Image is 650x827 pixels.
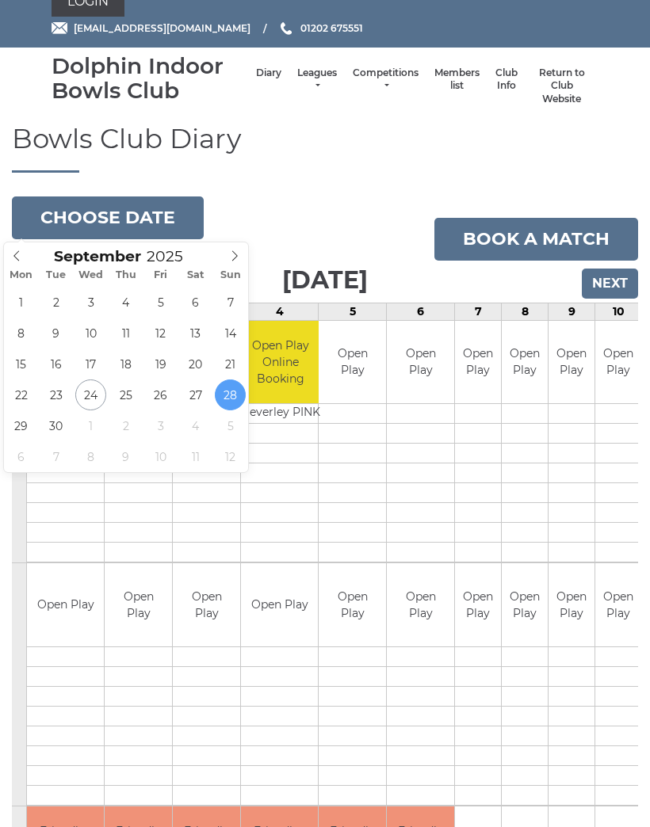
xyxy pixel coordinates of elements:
[110,410,141,441] span: October 2, 2025
[241,303,319,320] td: 4
[145,410,176,441] span: October 3, 2025
[40,379,71,410] span: September 23, 2025
[75,287,106,318] span: September 3, 2025
[595,563,641,646] td: Open Play
[241,404,320,424] td: Beverley PINK
[256,67,281,80] a: Diary
[12,124,638,172] h1: Bowls Club Diary
[215,287,246,318] span: September 7, 2025
[52,54,248,103] div: Dolphin Indoor Bowls Club
[6,441,36,472] span: October 6, 2025
[180,287,211,318] span: September 6, 2025
[300,22,363,34] span: 01202 675551
[52,21,250,36] a: Email [EMAIL_ADDRESS][DOMAIN_NAME]
[215,441,246,472] span: October 12, 2025
[110,318,141,349] span: September 11, 2025
[110,287,141,318] span: September 4, 2025
[75,349,106,379] span: September 17, 2025
[495,67,518,93] a: Club Info
[281,22,292,35] img: Phone us
[180,441,211,472] span: October 11, 2025
[353,67,419,93] a: Competitions
[109,270,143,280] span: Thu
[145,349,176,379] span: September 19, 2025
[145,318,176,349] span: September 12, 2025
[319,321,386,404] td: Open Play
[180,318,211,349] span: September 13, 2025
[145,379,176,410] span: September 26, 2025
[180,410,211,441] span: October 4, 2025
[549,303,595,320] td: 9
[105,563,172,646] td: Open Play
[40,318,71,349] span: September 9, 2025
[4,270,39,280] span: Mon
[141,247,203,265] input: Scroll to increment
[27,563,104,646] td: Open Play
[75,410,106,441] span: October 1, 2025
[6,287,36,318] span: September 1, 2025
[180,349,211,379] span: September 20, 2025
[40,349,71,379] span: September 16, 2025
[595,303,642,320] td: 10
[110,441,141,472] span: October 9, 2025
[502,321,548,404] td: Open Play
[75,379,106,410] span: September 24, 2025
[75,441,106,472] span: October 8, 2025
[145,287,176,318] span: September 5, 2025
[215,318,246,349] span: September 14, 2025
[40,287,71,318] span: September 2, 2025
[40,441,71,472] span: October 7, 2025
[387,303,455,320] td: 6
[434,67,480,93] a: Members list
[502,563,548,646] td: Open Play
[6,349,36,379] span: September 15, 2025
[533,67,591,106] a: Return to Club Website
[75,318,106,349] span: September 10, 2025
[241,563,318,646] td: Open Play
[110,349,141,379] span: September 18, 2025
[180,379,211,410] span: September 27, 2025
[6,318,36,349] span: September 8, 2025
[387,321,454,404] td: Open Play
[297,67,337,93] a: Leagues
[40,410,71,441] span: September 30, 2025
[241,321,320,404] td: Open Play Online Booking
[74,22,250,34] span: [EMAIL_ADDRESS][DOMAIN_NAME]
[595,321,641,404] td: Open Play
[549,563,595,646] td: Open Play
[54,250,141,265] span: Scroll to increment
[52,22,67,34] img: Email
[12,196,204,239] button: Choose date
[215,349,246,379] span: September 21, 2025
[549,321,595,404] td: Open Play
[173,563,240,646] td: Open Play
[582,269,638,299] input: Next
[143,270,178,280] span: Fri
[6,379,36,410] span: September 22, 2025
[213,270,248,280] span: Sun
[455,321,501,404] td: Open Play
[278,21,363,36] a: Phone us 01202 675551
[39,270,74,280] span: Tue
[455,303,502,320] td: 7
[215,410,246,441] span: October 5, 2025
[215,379,246,410] span: September 28, 2025
[145,441,176,472] span: October 10, 2025
[319,563,386,646] td: Open Play
[319,303,387,320] td: 5
[387,563,454,646] td: Open Play
[502,303,549,320] td: 8
[455,563,501,646] td: Open Play
[74,270,109,280] span: Wed
[178,270,213,280] span: Sat
[6,410,36,441] span: September 29, 2025
[110,379,141,410] span: September 25, 2025
[434,218,638,261] a: Book a match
